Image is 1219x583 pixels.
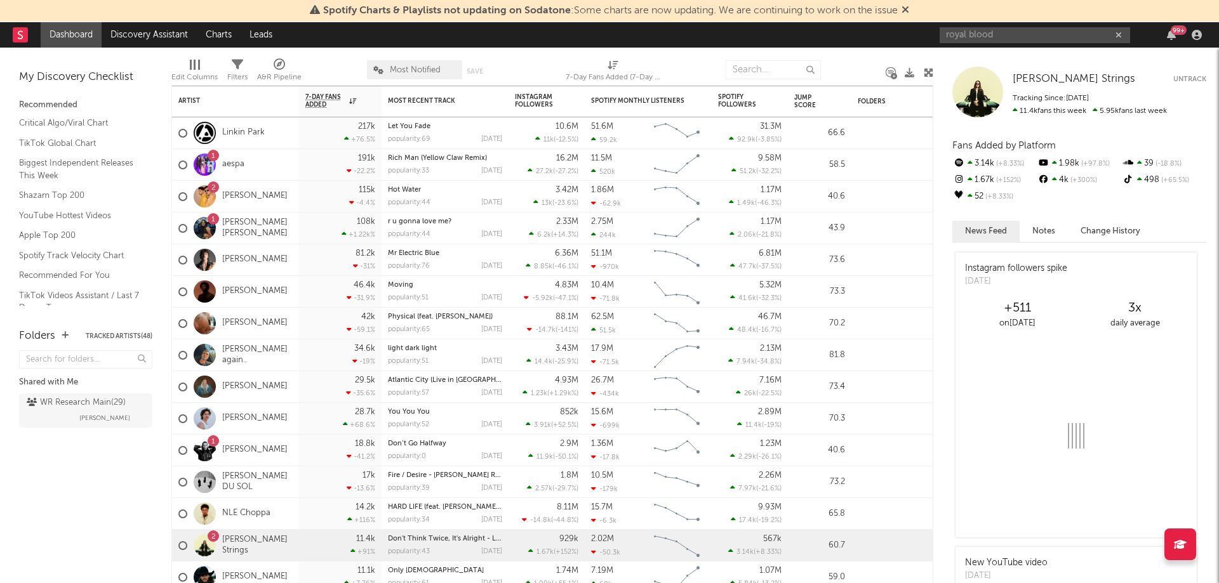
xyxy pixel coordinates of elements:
div: Let You Fade [388,123,502,130]
div: ( ) [737,421,782,429]
span: +8.33 % [994,160,1024,167]
a: Fire / Desire - [PERSON_NAME] Remix [388,472,511,479]
a: TikTok Videos Assistant / Last 7 Days - Top [19,289,140,315]
span: -46.3 % [757,200,780,207]
a: You You You [388,409,430,416]
div: ( ) [729,325,782,334]
div: 4.83M [555,281,578,289]
div: [DATE] [481,421,502,428]
a: TikTok Global Chart [19,136,140,150]
div: 5.32M [759,281,782,289]
a: Physical (feat. [PERSON_NAME]) [388,313,493,320]
div: [DATE] [481,453,502,460]
div: ( ) [729,135,782,143]
div: on [DATE] [959,316,1076,331]
div: 81.8 [794,348,845,363]
div: Folders [19,329,55,344]
div: ( ) [527,325,578,334]
div: A&R Pipeline [257,70,302,85]
a: light dark light [388,345,437,352]
span: +1.29k % [549,390,576,397]
a: [PERSON_NAME] [222,191,288,202]
input: Search for artists [940,27,1130,43]
span: +52.5 % [553,422,576,429]
span: 7.94k [736,358,755,365]
span: -32.2 % [758,168,780,175]
div: 217k [358,122,375,131]
div: Mr Electric Blue [388,250,502,257]
div: 26.7M [591,376,614,384]
span: -21.8 % [758,232,780,239]
div: ( ) [526,262,578,270]
div: Edit Columns [171,54,218,91]
div: ( ) [730,294,782,302]
a: Charts [197,22,241,48]
div: 7-Day Fans Added (7-Day Fans Added) [566,54,661,91]
span: 14.4k [535,358,552,365]
span: 5.95k fans last week [1013,107,1167,115]
span: -27.2 % [555,168,576,175]
a: Recommended For You [19,268,140,282]
a: [PERSON_NAME] [222,572,288,582]
div: ( ) [730,262,782,270]
div: 52 [952,188,1037,205]
span: +14.3 % [553,232,576,239]
div: +511 [959,301,1076,316]
span: -34.8 % [757,358,780,365]
div: ( ) [728,357,782,365]
a: Dashboard [41,22,102,48]
a: [PERSON_NAME] [222,318,288,329]
div: Instagram followers spike [965,262,1067,275]
div: ( ) [528,452,578,461]
span: 11.4k fans this week [1013,107,1086,115]
span: Tracking Since: [DATE] [1013,95,1089,102]
div: -434k [591,390,619,398]
div: [DATE] [481,167,502,174]
a: [PERSON_NAME] [222,286,288,297]
div: -71.8k [591,294,620,303]
div: popularity: 44 [388,199,430,206]
div: ( ) [533,199,578,207]
div: popularity: 33 [388,167,429,174]
span: 51.2k [740,168,756,175]
div: 4k [1037,172,1121,188]
div: [DATE] [481,136,502,143]
div: Folders [858,98,953,105]
div: 6.36M [555,249,578,258]
div: ( ) [526,357,578,365]
span: -12.5 % [556,136,576,143]
div: ( ) [731,167,782,175]
span: -47.1 % [555,295,576,302]
span: +65.5 % [1159,177,1189,184]
a: NLE Choppa [222,508,270,519]
a: Linkin Park [222,128,265,138]
div: -31 % [353,262,375,270]
div: Edit Columns [171,70,218,85]
div: Most Recent Track [388,97,483,105]
div: [DATE] [481,263,502,270]
div: -59.1 % [347,325,375,334]
div: 58.5 [794,157,845,173]
svg: Chart title [648,117,705,149]
span: [PERSON_NAME] Strings [1013,74,1135,84]
div: 17k [363,471,375,480]
div: 10.4M [591,281,614,289]
button: Change History [1068,221,1153,242]
div: -4.4 % [349,199,375,207]
div: 15.6M [591,408,613,416]
div: You You You [388,409,502,416]
div: +1.22k % [342,230,375,239]
span: 7-Day Fans Added [305,93,346,108]
a: Rich Man (Yellow Claw Remix) [388,155,487,162]
div: ( ) [524,294,578,302]
input: Search... [726,60,821,79]
a: HARD LIFE (feat. [PERSON_NAME][US_STATE]) [388,504,538,511]
span: 47.7k [738,263,756,270]
a: Moving [388,282,413,289]
button: News Feed [952,221,1020,242]
span: -46.1 % [554,263,576,270]
span: [PERSON_NAME] [79,410,130,426]
span: 11.9k [536,454,553,461]
span: Fans Added by Platform [952,141,1056,150]
svg: Chart title [648,466,705,498]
